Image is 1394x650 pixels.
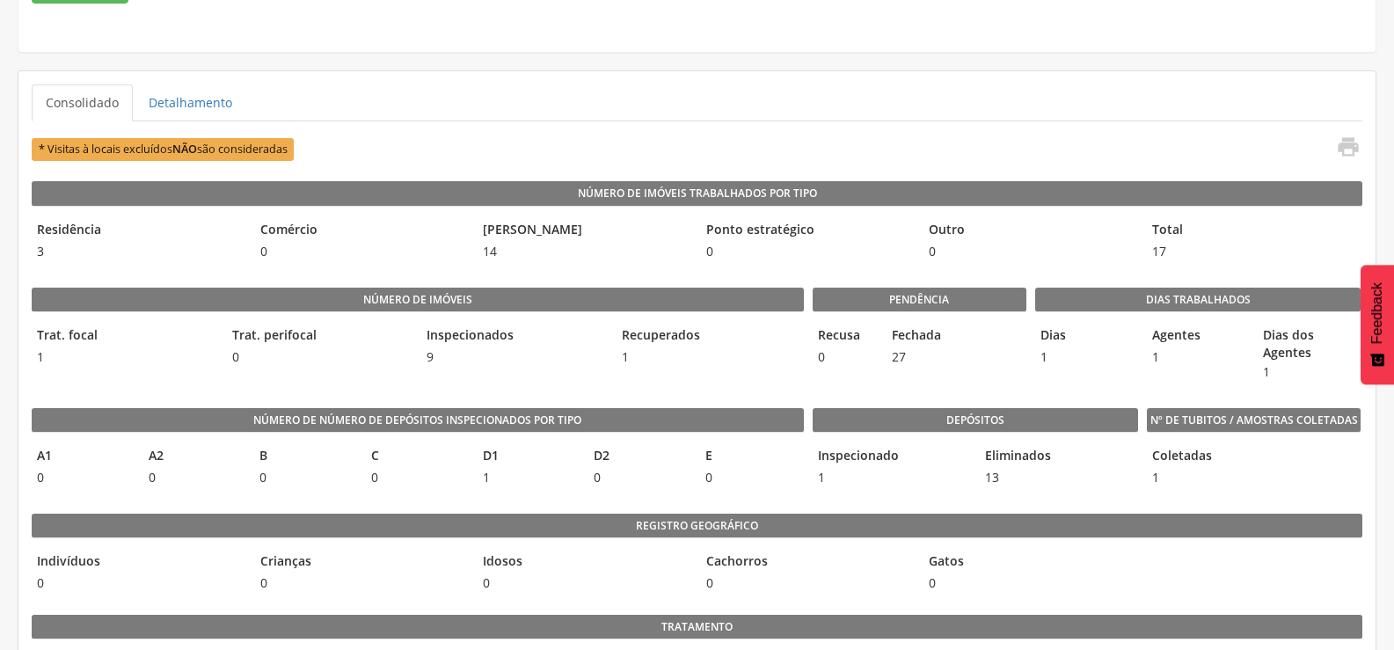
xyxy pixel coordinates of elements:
span: 1 [1147,348,1250,366]
legend: Agentes [1147,326,1250,347]
button: Feedback - Mostrar pesquisa [1361,265,1394,384]
legend: Fechada [887,326,952,347]
legend: Eliminados [980,447,1138,467]
legend: Tratamento [32,615,1362,639]
span: 1 [1035,348,1138,366]
span: 1 [1258,363,1361,381]
legend: Cachorros [701,552,916,573]
span: 0 [701,574,916,592]
span: 0 [701,243,916,260]
a:  [1325,135,1361,164]
span: Feedback [1369,282,1385,344]
a: Consolidado [32,84,133,121]
legend: [PERSON_NAME] [478,221,692,241]
span: 0 [366,469,469,486]
legend: Residência [32,221,246,241]
legend: C [366,447,469,467]
legend: D2 [588,447,691,467]
legend: Indivíduos [32,552,246,573]
b: NÃO [172,142,197,157]
legend: Depósitos [813,408,1138,433]
span: 0 [227,348,413,366]
legend: Dias dos Agentes [1258,326,1361,362]
span: 0 [923,243,1138,260]
span: 0 [923,574,1138,592]
legend: Recusa [813,326,878,347]
legend: Crianças [255,552,470,573]
legend: D1 [478,447,580,467]
span: 0 [588,469,691,486]
legend: Inspecionados [421,326,608,347]
span: 0 [143,469,246,486]
legend: E [700,447,803,467]
legend: Outro [923,221,1138,241]
legend: Pendência [813,288,1027,312]
legend: Gatos [923,552,1138,573]
span: 0 [255,574,470,592]
span: 0 [478,574,692,592]
span: 1 [617,348,803,366]
span: 13 [980,469,1138,486]
legend: Dias [1035,326,1138,347]
legend: Número de Imóveis Trabalhados por Tipo [32,181,1362,206]
span: 17 [1147,243,1361,260]
span: 1 [478,469,580,486]
legend: Registro geográfico [32,514,1362,538]
span: 14 [478,243,692,260]
span: 0 [32,574,246,592]
span: 3 [32,243,246,260]
legend: Inspecionado [813,447,971,467]
legend: Ponto estratégico [701,221,916,241]
span: 0 [254,469,357,486]
span: 1 [1147,469,1157,486]
legend: Número de imóveis [32,288,804,312]
legend: A2 [143,447,246,467]
legend: A1 [32,447,135,467]
span: 1 [813,469,971,486]
legend: Coletadas [1147,447,1157,467]
span: 0 [255,243,470,260]
legend: Número de Número de Depósitos Inspecionados por Tipo [32,408,804,433]
span: 1 [32,348,218,366]
legend: Recuperados [617,326,803,347]
span: 9 [421,348,608,366]
legend: Trat. focal [32,326,218,347]
span: 27 [887,348,952,366]
span: 0 [700,469,803,486]
span: * Visitas à locais excluídos são consideradas [32,138,294,160]
legend: B [254,447,357,467]
legend: Trat. perifocal [227,326,413,347]
legend: Idosos [478,552,692,573]
legend: Total [1147,221,1361,241]
i:  [1336,135,1361,159]
a: Detalhamento [135,84,246,121]
span: 0 [813,348,878,366]
legend: Nº de Tubitos / Amostras coletadas [1147,408,1361,433]
span: 0 [32,469,135,486]
legend: Comércio [255,221,470,241]
legend: Dias Trabalhados [1035,288,1361,312]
